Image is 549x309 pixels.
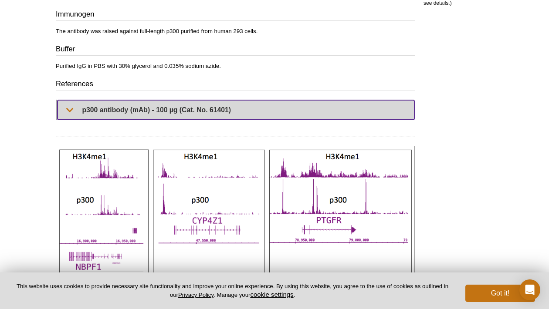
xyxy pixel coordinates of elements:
[519,279,540,300] div: Open Intercom Messenger
[56,27,415,35] p: The antibody was raised against full-length p300 purified from human 293 cells.
[56,62,415,70] p: Purified IgG in PBS with 30% glycerol and 0.035% sodium azide.
[56,146,415,279] img: p300 antibody (mAb) tested by ChIP-Seq.
[465,285,535,302] button: Got it!
[178,292,213,298] a: Privacy Policy
[14,282,451,299] p: This website uses cookies to provide necessary site functionality and improve your online experie...
[56,9,415,21] h3: Immunogen
[58,100,414,120] summary: p300 antibody (mAb) - 100 µg (Cat. No. 61401)
[56,79,415,91] h3: References
[250,291,293,298] button: cookie settings
[56,44,415,56] h3: Buffer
